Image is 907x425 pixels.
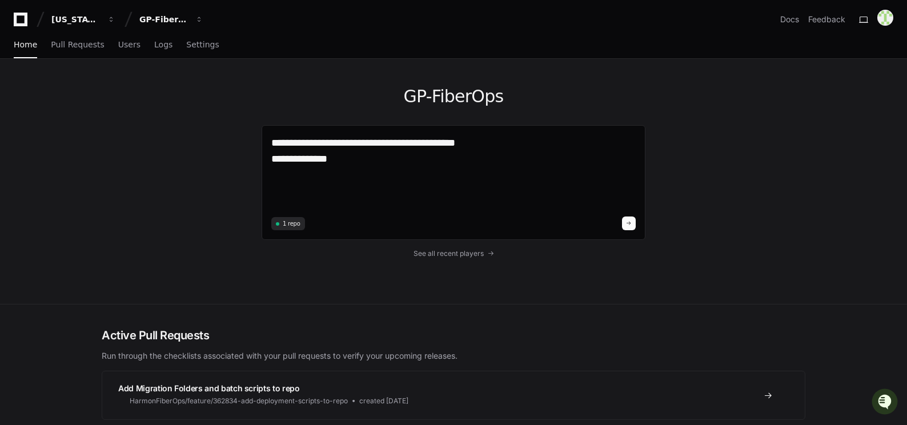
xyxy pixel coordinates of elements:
span: Home [14,41,37,48]
button: Feedback [808,14,845,25]
span: HarmonFiberOps/feature/362834-add-deployment-scripts-to-repo [130,396,348,406]
iframe: Open customer support [870,387,901,418]
a: Add Migration Folders and batch scripts to repoHarmonFiberOps/feature/362834-add-deployment-scrip... [102,371,805,419]
img: 1756235613930-3d25f9e4-fa56-45dd-b3ad-e072dfbd1548 [11,85,32,106]
a: Users [118,32,141,58]
button: Start new chat [194,89,208,102]
a: Home [14,32,37,58]
img: PlayerZero [11,11,34,34]
div: [US_STATE] Pacific [51,14,101,25]
span: Add Migration Folders and batch scripts to repo [118,383,300,393]
p: Run through the checklists associated with your pull requests to verify your upcoming releases. [102,350,805,362]
a: Powered byPylon [81,119,138,129]
h2: Active Pull Requests [102,327,805,343]
span: created [DATE] [359,396,408,406]
span: Pull Requests [51,41,104,48]
a: Pull Requests [51,32,104,58]
div: Welcome [11,46,208,64]
span: Pylon [114,120,138,129]
a: Logs [154,32,172,58]
h1: GP-FiberOps [262,86,645,107]
div: We're available if you need us! [39,97,145,106]
span: Settings [186,41,219,48]
button: [US_STATE] Pacific [47,9,120,30]
span: 1 repo [283,219,300,228]
img: 171276637 [877,10,893,26]
a: See all recent players [262,249,645,258]
span: Users [118,41,141,48]
div: GP-FiberOps [139,14,188,25]
button: GP-FiberOps [135,9,208,30]
a: Docs [780,14,799,25]
div: Start new chat [39,85,187,97]
a: Settings [186,32,219,58]
span: See all recent players [414,249,484,258]
span: Logs [154,41,172,48]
